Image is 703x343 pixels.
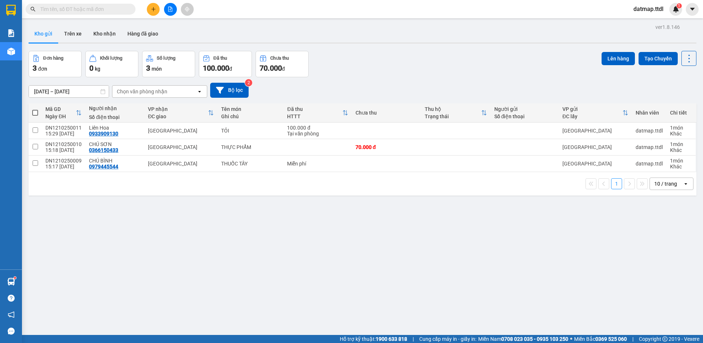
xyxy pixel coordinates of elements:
[287,131,348,137] div: Tại văn phòng
[29,51,82,77] button: Đơn hàng3đơn
[670,164,692,169] div: Khác
[256,51,309,77] button: Chưa thu70.000đ
[45,158,82,164] div: DN1210250009
[14,277,16,279] sup: 1
[654,180,677,187] div: 10 / trang
[45,131,82,137] div: 15:29 [DATE]
[287,125,348,131] div: 100.000 đ
[425,106,481,112] div: Thu hộ
[632,335,633,343] span: |
[148,128,214,134] div: [GEOGRAPHIC_DATA]
[287,161,348,167] div: Miễn phí
[559,103,632,123] th: Toggle SortBy
[29,25,58,42] button: Kho gửi
[45,147,82,153] div: 15:18 [DATE]
[8,311,15,318] span: notification
[89,141,141,147] div: CHÚ SƠN
[229,66,232,72] span: đ
[639,52,678,65] button: Tạo Chuyến
[570,338,572,340] span: ⚪️
[673,6,679,12] img: icon-new-feature
[287,106,342,112] div: Đã thu
[89,64,93,72] span: 0
[164,3,177,16] button: file-add
[670,131,692,137] div: Khác
[210,83,249,98] button: Bộ lọc
[88,25,122,42] button: Kho nhận
[356,144,417,150] div: 70.000 đ
[89,131,118,137] div: 0933909130
[562,113,622,119] div: ĐC lấy
[689,6,696,12] span: caret-down
[148,144,214,150] div: [GEOGRAPHIC_DATA]
[168,7,173,12] span: file-add
[122,25,164,42] button: Hàng đã giao
[221,128,280,134] div: TỎI
[282,66,285,72] span: đ
[7,29,15,37] img: solution-icon
[670,110,692,116] div: Chi tiết
[221,113,280,119] div: Ghi chú
[38,66,47,72] span: đơn
[260,64,282,72] span: 70.000
[157,56,175,61] div: Số lượng
[419,335,476,343] span: Cung cấp máy in - giấy in:
[376,336,407,342] strong: 1900 633 818
[45,113,76,119] div: Ngày ĐH
[270,56,289,61] div: Chưa thu
[340,335,407,343] span: Hỗ trợ kỹ thuật:
[95,66,100,72] span: kg
[636,128,663,134] div: datmap.ttdl
[221,144,280,150] div: THỰC PHẨM
[7,48,15,55] img: warehouse-icon
[185,7,190,12] span: aim
[117,88,167,95] div: Chọn văn phòng nhận
[494,113,555,119] div: Số điện thoại
[30,7,36,12] span: search
[147,3,160,16] button: plus
[670,141,692,147] div: 1 món
[45,106,76,112] div: Mã GD
[7,278,15,286] img: warehouse-icon
[45,164,82,169] div: 15:17 [DATE]
[8,295,15,302] span: question-circle
[421,103,490,123] th: Toggle SortBy
[100,56,122,61] div: Khối lượng
[595,336,627,342] strong: 0369 525 060
[602,52,635,65] button: Lên hàng
[42,103,85,123] th: Toggle SortBy
[611,178,622,189] button: 1
[89,114,141,120] div: Số điện thoại
[85,51,138,77] button: Khối lượng0kg
[89,164,118,169] div: 0979445544
[562,161,628,167] div: [GEOGRAPHIC_DATA]
[152,66,162,72] span: món
[43,56,63,61] div: Đơn hàng
[662,336,667,342] span: copyright
[89,158,141,164] div: CHÚ BÌNH
[89,147,118,153] div: 0366150433
[677,3,682,8] sup: 1
[562,128,628,134] div: [GEOGRAPHIC_DATA]
[686,3,699,16] button: caret-down
[636,144,663,150] div: datmap.ttdl
[6,5,16,16] img: logo-vxr
[636,110,663,116] div: Nhân viên
[40,5,127,13] input: Tìm tên, số ĐT hoặc mã đơn
[197,89,202,94] svg: open
[670,147,692,153] div: Khác
[221,161,280,167] div: THUỐC TÂY
[562,144,628,150] div: [GEOGRAPHIC_DATA]
[670,158,692,164] div: 1 món
[45,141,82,147] div: DN1210250010
[655,23,680,31] div: ver 1.8.146
[562,106,622,112] div: VP gửi
[413,335,414,343] span: |
[148,113,208,119] div: ĐC giao
[636,161,663,167] div: datmap.ttdl
[146,64,150,72] span: 3
[283,103,351,123] th: Toggle SortBy
[478,335,568,343] span: Miền Nam
[213,56,227,61] div: Đã thu
[221,106,280,112] div: Tên món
